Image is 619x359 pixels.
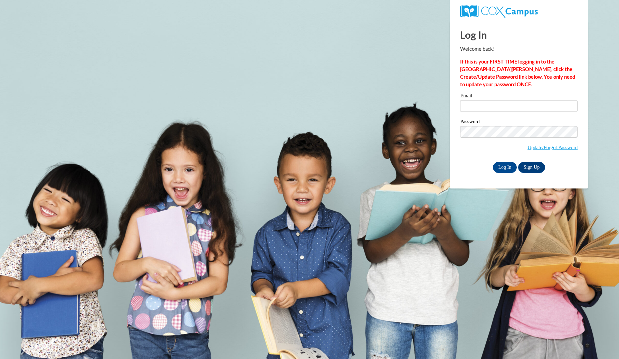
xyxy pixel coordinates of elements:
[460,119,578,126] label: Password
[527,145,578,150] a: Update/Forgot Password
[460,45,578,53] p: Welcome back!
[460,59,575,87] strong: If this is your FIRST TIME logging in to the [GEOGRAPHIC_DATA][PERSON_NAME], click the Create/Upd...
[460,28,578,42] h1: Log In
[518,162,545,173] a: Sign Up
[460,93,578,100] label: Email
[493,162,517,173] input: Log In
[460,5,537,18] img: COX Campus
[460,5,578,18] a: COX Campus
